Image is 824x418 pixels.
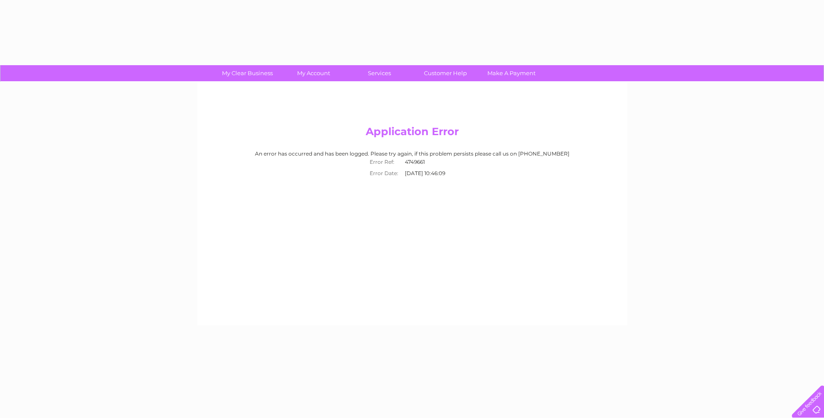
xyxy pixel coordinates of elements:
[278,65,349,81] a: My Account
[403,156,459,168] td: 4749661
[476,65,547,81] a: Make A Payment
[344,65,415,81] a: Services
[205,126,619,142] h2: Application Error
[212,65,283,81] a: My Clear Business
[403,168,459,179] td: [DATE] 10:46:09
[410,65,481,81] a: Customer Help
[365,156,403,168] th: Error Ref:
[205,151,619,179] div: An error has occurred and has been logged. Please try again, if this problem persists please call...
[365,168,403,179] th: Error Date:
